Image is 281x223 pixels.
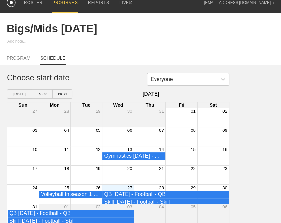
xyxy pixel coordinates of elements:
[96,204,101,209] button: 02
[96,185,101,190] button: 26
[7,56,30,64] a: PROGRAM
[96,147,101,152] button: 12
[159,185,164,190] button: 28
[32,166,37,171] button: 17
[50,102,60,108] span: Mon
[64,147,69,152] button: 11
[222,204,227,209] button: 06
[72,91,229,97] span: [DATE]
[146,102,154,108] span: Thu
[222,147,227,152] button: 16
[191,166,196,171] button: 22
[64,166,69,171] button: 18
[64,109,69,114] button: 28
[127,128,132,133] button: 06
[222,185,227,190] button: 30
[159,147,164,152] button: 14
[159,109,164,114] button: 31
[96,109,101,114] button: 29
[191,128,196,133] button: 08
[32,147,37,152] button: 10
[191,147,196,152] button: 15
[159,204,164,209] button: 04
[82,102,91,108] span: Tue
[113,102,123,108] span: Wed
[272,1,274,5] div: ▼
[191,109,196,114] button: 01
[191,185,196,190] button: 29
[191,204,196,209] button: 05
[41,191,100,197] div: Volleyball In season 1 - Volleyball - Players
[7,73,222,82] h1: Choose start date
[7,89,32,99] button: [DATE]
[159,128,164,133] button: 07
[32,89,53,99] button: Back
[9,210,132,216] div: QB Tuesday - Football - QB
[64,204,69,209] button: 01
[248,191,281,223] iframe: Chat Widget
[32,109,37,114] button: 27
[127,204,132,209] button: 03
[104,199,227,205] div: Skill Tuesday - Football - Skill
[32,204,37,209] button: 31
[222,166,227,171] button: 23
[96,166,101,171] button: 19
[7,102,229,223] div: Month View
[222,128,227,133] button: 09
[222,109,227,114] button: 02
[127,109,132,114] button: 30
[64,185,69,190] button: 25
[159,166,164,171] button: 21
[127,166,132,171] button: 20
[32,185,37,190] button: 24
[18,102,27,108] span: Sun
[32,128,37,133] button: 03
[151,76,173,82] div: Everyone
[210,102,217,108] span: Sat
[96,128,101,133] button: 05
[52,89,72,99] button: Next
[40,56,65,65] a: SCHEDULE
[64,128,69,133] button: 04
[127,147,132,152] button: 13
[104,153,163,159] div: Gymnastics Wednesday - Gymnastics - Gymnasts
[127,185,132,190] button: 27
[104,191,227,197] div: QB Tuesday - Football - QB
[179,102,184,108] span: Fri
